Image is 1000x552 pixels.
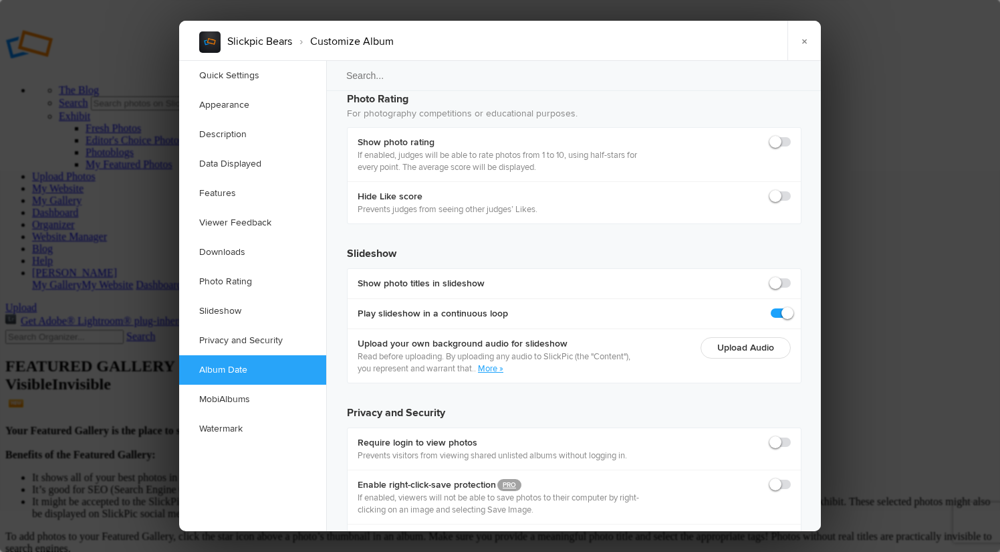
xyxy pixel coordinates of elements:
[179,326,326,355] a: Privacy and Security
[358,203,537,215] p: Prevents judges from seeing other judges’ Likes.
[179,296,326,326] a: Slideshow
[701,337,791,359] sp-upload-button: Upload Audio
[179,238,326,267] a: Downloads
[787,21,821,61] a: ×
[179,179,326,208] a: Features
[497,479,521,491] a: PRO
[358,307,508,320] b: Play slideshow in a continuous loop
[358,478,639,492] b: Enable right-click-save protection
[478,363,503,374] a: More »
[179,90,326,120] a: Appearance
[179,149,326,179] a: Data Displayed
[179,61,326,90] a: Quick Settings
[358,190,537,203] b: Hide Like score
[358,277,485,290] b: Show photo titles in slideshow
[347,235,801,262] h3: Slideshow
[179,385,326,414] a: MobiAlbums
[717,342,774,353] a: Upload Audio
[326,60,823,91] input: Search...
[179,120,326,149] a: Description
[358,492,639,516] p: If enabled, viewers will not be able to save photos to their computer by right-clicking on an ima...
[292,30,394,53] li: Customize Album
[358,149,639,173] p: If enabled, judges will be able to rate photos from 1 to 10, using half-stars for every point. Th...
[347,394,801,421] h3: Privacy and Security
[358,337,639,351] b: Upload your own background audio for slideshow
[347,80,801,107] h3: Photo Rating
[199,31,221,53] img: album_sample.webp
[358,450,627,462] p: Prevents visitors from viewing shared unlisted albums without logging in.
[179,414,326,444] a: Watermark
[347,107,801,120] p: For photography competitions or educational purposes.
[358,136,639,149] b: Show photo rating
[358,436,627,450] b: Require login to view photos
[179,208,326,238] a: Viewer Feedback
[227,30,292,53] li: Slickpic Bears
[179,267,326,296] a: Photo Rating
[472,363,478,374] span: ..
[358,351,639,375] p: Read before uploading. By uploading any audio to SlickPic (the "Content"), you represent and warr...
[179,355,326,385] a: Album Date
